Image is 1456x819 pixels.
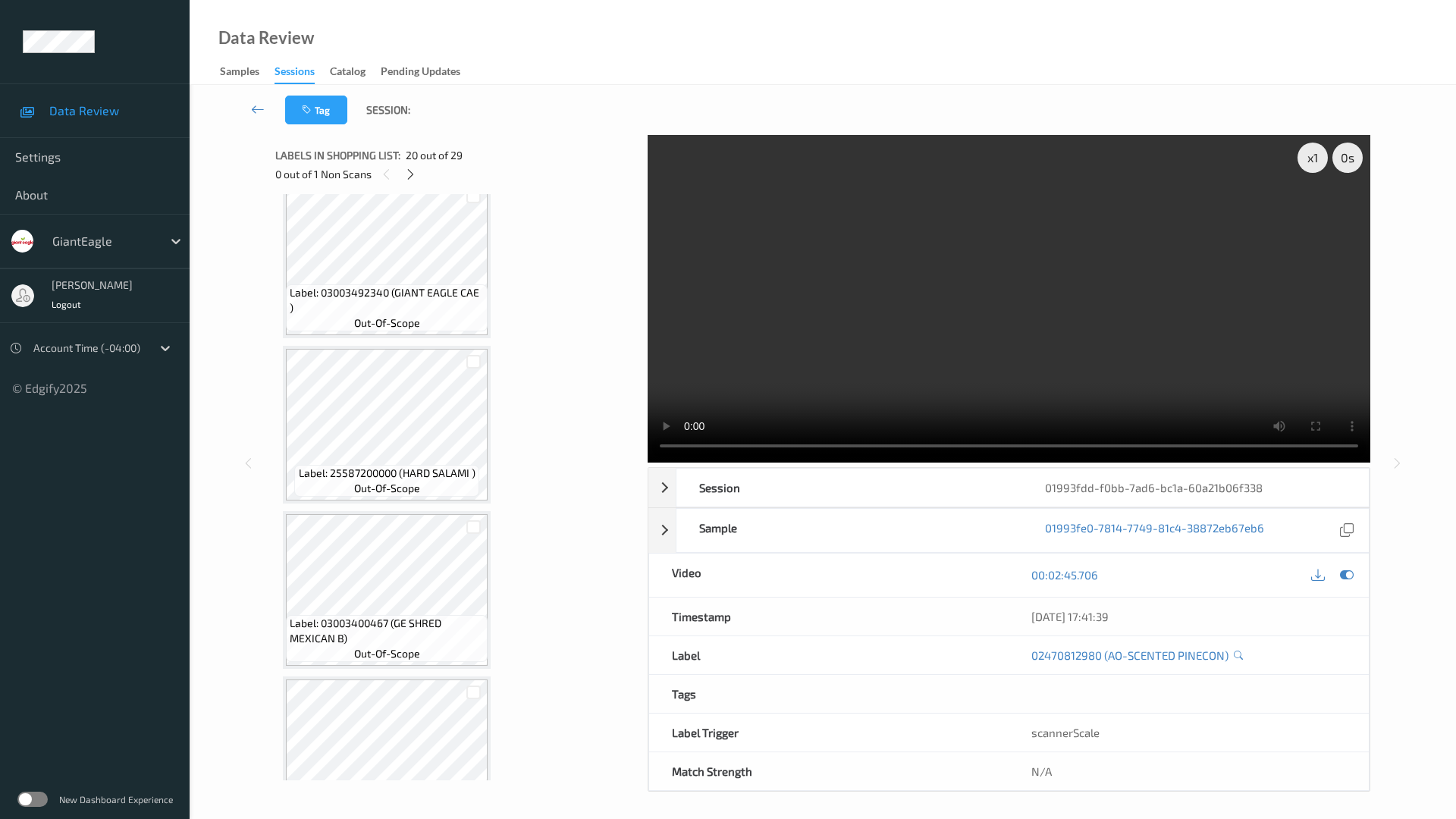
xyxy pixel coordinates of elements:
[290,616,484,646] span: Label: 03003400467 (GE SHRED MEXICAN B)
[1009,714,1369,752] div: scannerScale
[330,64,366,83] div: Catalog
[1031,648,1228,663] a: 02470812980 (AO-SCENTED PINECON)
[406,148,463,163] span: 20 out of 29
[648,508,1370,553] div: Sample01993fe0-7814-7749-81c4-38872eb67eb6
[1022,469,1369,507] div: 01993fdd-f0bb-7ad6-bc1a-60a21b06f338
[676,469,1023,507] div: Session
[381,61,475,83] a: Pending Updates
[1332,143,1363,173] div: 0 s
[220,61,275,83] a: Samples
[1045,520,1264,541] a: 01993fe0-7814-7749-81c4-38872eb67eb6
[649,752,1009,790] div: Match Strength
[220,64,259,83] div: Samples
[1031,567,1098,582] a: 00:02:45.706
[275,61,330,84] a: Sessions
[354,481,420,496] span: out-of-scope
[218,30,314,45] div: Data Review
[290,285,484,315] span: Label: 03003492340 (GIANT EAGLE CAE )
[299,466,475,481] span: Label: 25587200000 (HARD SALAMI )
[649,554,1009,597] div: Video
[275,64,315,84] div: Sessions
[330,61,381,83] a: Catalog
[381,64,460,83] div: Pending Updates
[275,165,637,184] div: 0 out of 1 Non Scans
[285,96,347,124] button: Tag
[1009,752,1369,790] div: N/A
[676,509,1023,552] div: Sample
[649,636,1009,674] div: Label
[649,714,1009,752] div: Label Trigger
[649,675,1009,713] div: Tags
[649,598,1009,635] div: Timestamp
[354,646,420,661] span: out-of-scope
[648,468,1370,507] div: Session01993fdd-f0bb-7ad6-bc1a-60a21b06f338
[275,148,400,163] span: Labels in shopping list:
[366,102,410,118] span: Session:
[354,315,420,331] span: out-of-scope
[1298,143,1328,173] div: x 1
[1031,609,1346,624] div: [DATE] 17:41:39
